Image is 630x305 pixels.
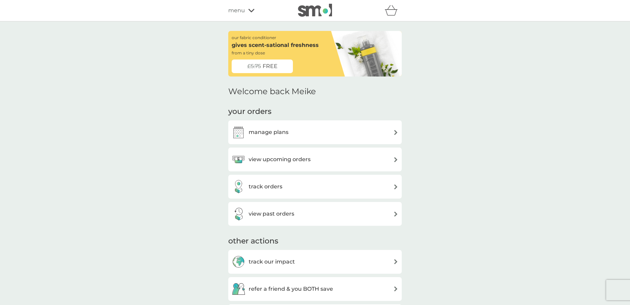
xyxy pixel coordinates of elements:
h3: your orders [228,106,271,117]
p: gives scent-sational freshness [232,41,319,50]
img: arrow right [393,259,398,264]
h3: track our impact [249,257,295,266]
h3: view past orders [249,209,294,218]
div: basket [385,4,402,17]
img: arrow right [393,211,398,217]
h3: view upcoming orders [249,155,311,164]
p: our fabric conditioner [232,34,276,41]
img: arrow right [393,286,398,291]
img: arrow right [393,184,398,189]
img: smol [298,4,332,17]
span: menu [228,6,245,15]
h3: track orders [249,182,282,191]
img: arrow right [393,130,398,135]
h3: manage plans [249,128,288,137]
span: FREE [263,62,278,71]
p: from a tiny dose [232,50,265,56]
span: £5.75 [247,62,261,71]
h3: other actions [228,236,278,247]
h2: Welcome back Meike [228,87,316,97]
h3: refer a friend & you BOTH save [249,285,333,293]
img: arrow right [393,157,398,162]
